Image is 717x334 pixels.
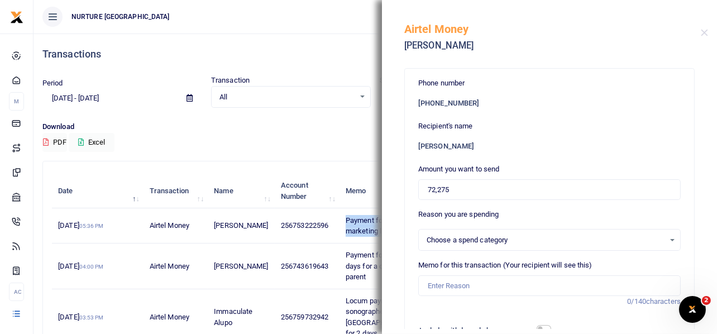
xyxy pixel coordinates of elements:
[69,133,114,152] button: Excel
[42,89,178,108] input: select period
[150,313,189,321] span: Airtel Money
[380,75,401,86] label: Status
[427,235,665,246] span: Choose a spend category
[42,121,708,133] p: Download
[58,262,103,270] span: [DATE]
[418,275,681,297] input: Enter Reason
[281,262,328,270] span: 256743619643
[79,314,104,321] small: 03:53 PM
[58,221,103,230] span: [DATE]
[679,296,706,323] iframe: Intercom live chat
[9,283,24,301] li: Ac
[58,313,103,321] span: [DATE]
[701,29,708,36] button: Close
[340,174,460,208] th: Memo: activate to sort column ascending
[646,297,681,306] span: characters
[418,121,473,132] label: Recipient's name
[702,296,711,305] span: 2
[214,262,268,270] span: [PERSON_NAME]
[10,12,23,21] a: logo-small logo-large logo-large
[628,297,647,306] span: 0/140
[275,174,340,208] th: Account Number: activate to sort column ascending
[346,216,443,236] span: Payment for the purchase of marketing lapels and transport
[150,221,189,230] span: Airtel Money
[144,174,208,208] th: Transaction: activate to sort column ascending
[418,99,681,108] h6: [PHONE_NUMBER]
[208,174,275,208] th: Name: activate to sort column ascending
[418,209,499,220] label: Reason you are spending
[404,40,701,51] h5: [PERSON_NAME]
[150,262,189,270] span: Airtel Money
[214,221,268,230] span: [PERSON_NAME]
[418,260,592,271] label: Memo for this transaction (Your recipient will see this)
[404,22,701,36] h5: Airtel Money
[281,313,328,321] span: 256759732942
[79,223,104,229] small: 05:36 PM
[219,92,355,103] span: All
[346,251,451,281] span: Payment for Locum cover of 11 days for a cleaner who had lost a parent
[281,221,328,230] span: 256753222596
[42,78,63,89] label: Period
[10,11,23,24] img: logo-small
[42,48,708,60] h4: Transactions
[52,174,144,208] th: Date: activate to sort column descending
[79,264,104,270] small: 04:00 PM
[418,164,499,175] label: Amount you want to send
[418,78,465,89] label: Phone number
[67,12,174,22] span: NURTURE [GEOGRAPHIC_DATA]
[42,133,67,152] button: PDF
[418,179,681,201] input: UGX
[418,142,681,151] h6: [PERSON_NAME]
[211,75,250,86] label: Transaction
[9,92,24,111] li: M
[214,307,252,327] span: Immaculate Alupo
